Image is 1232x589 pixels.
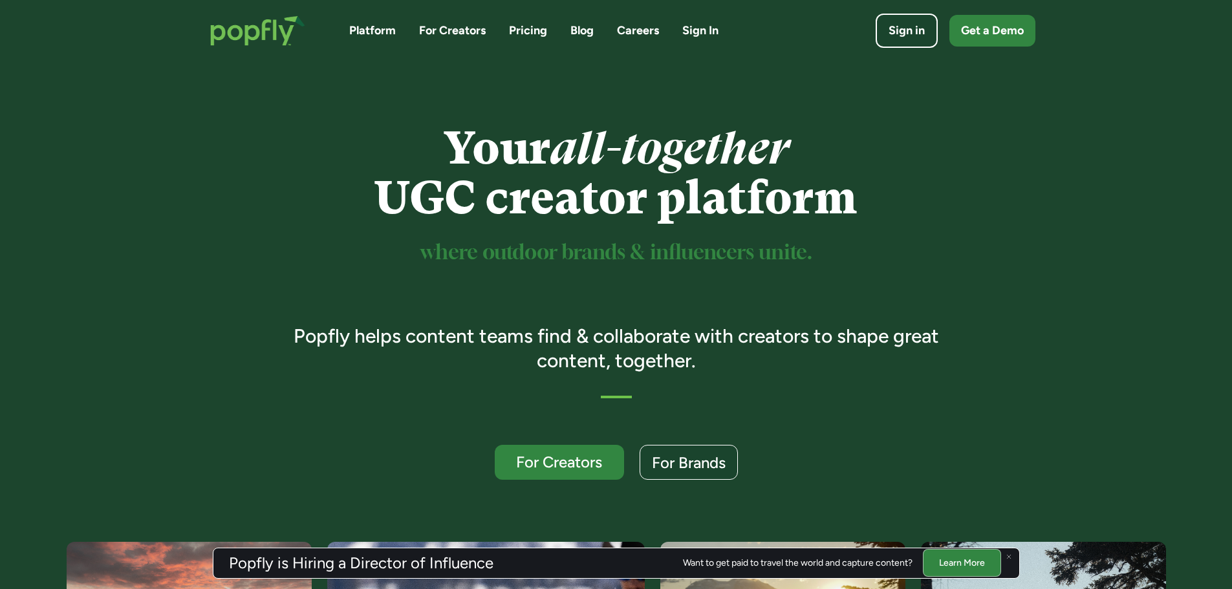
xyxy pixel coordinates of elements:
a: Careers [617,23,659,39]
div: Sign in [889,23,925,39]
a: Platform [349,23,396,39]
sup: where outdoor brands & influencers unite. [420,243,812,263]
div: Get a Demo [961,23,1024,39]
a: Blog [570,23,594,39]
div: For Brands [652,455,726,471]
div: Want to get paid to travel the world and capture content? [683,558,913,568]
a: For Creators [495,445,624,480]
div: For Creators [506,454,612,470]
h3: Popfly helps content teams find & collaborate with creators to shape great content, together. [275,324,957,372]
em: all-together [550,122,789,175]
a: For Brands [640,445,738,480]
h1: Your UGC creator platform [275,123,957,223]
a: home [197,3,318,59]
a: Learn More [923,549,1001,577]
a: Sign in [876,14,938,48]
a: Get a Demo [949,15,1035,47]
h3: Popfly is Hiring a Director of Influence [229,555,493,571]
a: Pricing [509,23,547,39]
a: For Creators [419,23,486,39]
a: Sign In [682,23,719,39]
